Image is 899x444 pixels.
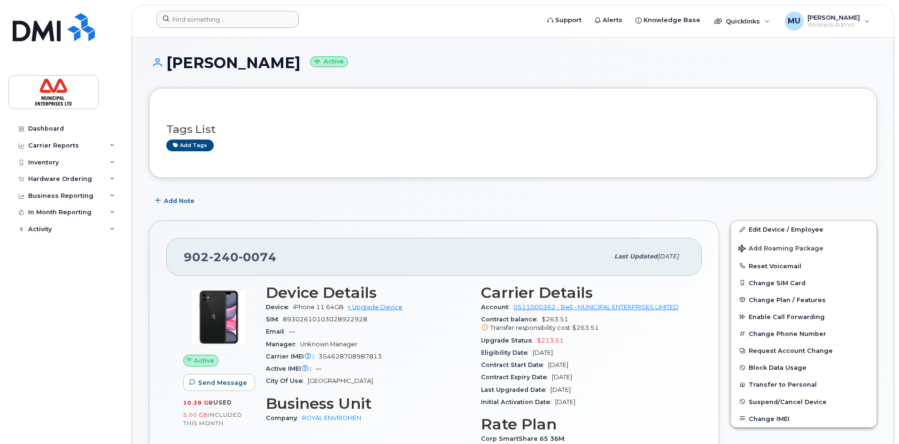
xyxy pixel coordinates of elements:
[183,374,255,391] button: Send Message
[266,365,316,372] span: Active IMEI
[490,324,570,331] span: Transfer responsibility cost
[481,361,548,368] span: Contract Start Date
[731,291,876,308] button: Change Plan / Features
[318,353,382,360] span: 354628708987813
[266,353,318,360] span: Carrier IMEI
[310,56,348,67] small: Active
[184,250,277,264] span: 902
[183,412,208,418] span: 5.00 GB
[731,238,876,257] button: Add Roaming Package
[731,325,876,342] button: Change Phone Number
[749,313,825,320] span: Enable Call Forwarding
[731,257,876,274] button: Reset Voicemail
[749,296,826,303] span: Change Plan / Features
[239,250,277,264] span: 0074
[481,386,550,393] span: Last Upgraded Date
[481,337,537,344] span: Upgrade Status
[209,250,239,264] span: 240
[183,411,242,427] span: included this month
[149,55,877,71] h1: [PERSON_NAME]
[149,192,202,209] button: Add Note
[481,316,542,323] span: Contract balance
[731,410,876,427] button: Change IMEI
[194,356,214,365] span: Active
[555,398,575,405] span: [DATE]
[548,361,568,368] span: [DATE]
[481,316,685,333] span: $263.51
[731,376,876,393] button: Transfer to Personal
[731,308,876,325] button: Enable Call Forwarding
[658,253,679,260] span: [DATE]
[731,342,876,359] button: Request Account Change
[481,304,513,311] span: Account
[572,324,599,331] span: $263.51
[481,398,555,405] span: Initial Activation Date
[348,304,403,311] a: + Upgrade Device
[749,398,827,405] span: Suspend/Cancel Device
[731,274,876,291] button: Change SIM Card
[213,399,232,406] span: used
[731,221,876,238] a: Edit Device / Employee
[614,253,658,260] span: Last updated
[738,245,823,254] span: Add Roaming Package
[731,359,876,376] button: Block Data Usage
[266,414,302,421] span: Company
[166,124,860,135] h3: Tags List
[533,349,553,356] span: [DATE]
[293,304,344,311] span: iPhone 11 64GB
[550,386,571,393] span: [DATE]
[266,304,293,311] span: Device
[481,349,533,356] span: Eligibility Date
[266,316,283,323] span: SIM
[289,328,295,335] span: —
[164,196,194,205] span: Add Note
[731,393,876,410] button: Suspend/Cancel Device
[537,337,564,344] span: $213.51
[266,341,300,348] span: Manager
[481,284,685,301] h3: Carrier Details
[166,140,214,151] a: Add tags
[308,377,373,384] span: [GEOGRAPHIC_DATA]
[481,416,685,433] h3: Rate Plan
[481,435,569,442] span: Corp SmartShare 65 36M
[266,395,470,412] h3: Business Unit
[302,414,361,421] a: ROYAL ENVIROMEN
[552,374,572,381] span: [DATE]
[266,284,470,301] h3: Device Details
[283,316,367,323] span: 89302610103028922928
[316,365,322,372] span: —
[183,399,213,406] span: 10.38 GB
[300,341,357,348] span: Unknown Manager
[513,304,679,311] a: 0511000362 - Bell - MUNICIPAL ENTERPRISES LIMITED
[198,378,247,387] span: Send Message
[266,328,289,335] span: Email
[481,374,552,381] span: Contract Expiry Date
[266,377,308,384] span: City Of Use
[191,289,247,345] img: iPhone_11.jpg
